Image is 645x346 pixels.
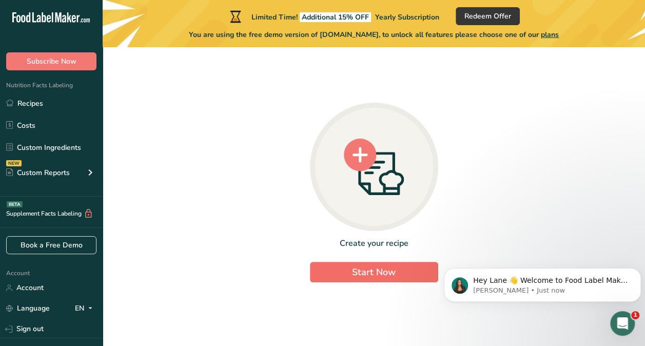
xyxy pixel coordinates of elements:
span: You are using the free demo version of [DOMAIN_NAME], to unlock all features please choose one of... [189,29,559,40]
span: Start Now [352,266,396,278]
span: Additional 15% OFF [300,12,371,22]
span: plans [541,30,559,40]
div: Custom Reports [6,167,70,178]
button: Subscribe Now [6,52,96,70]
a: Book a Free Demo [6,236,96,254]
div: Limited Time! [228,10,439,23]
div: BETA [7,201,23,207]
span: Redeem Offer [464,11,511,22]
span: Yearly Subscription [375,12,439,22]
iframe: Intercom notifications message [440,246,645,318]
iframe: Intercom live chat [610,311,635,336]
button: Redeem Offer [456,7,520,25]
div: Create your recipe [310,237,438,249]
div: NEW [6,160,22,166]
button: Start Now [310,262,438,282]
span: 1 [631,311,639,319]
a: Language [6,299,50,317]
span: Subscribe Now [27,56,76,67]
div: EN [75,302,96,315]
